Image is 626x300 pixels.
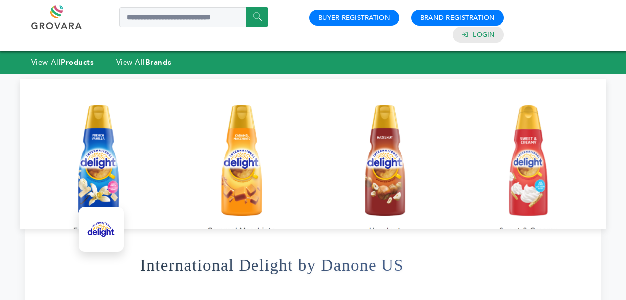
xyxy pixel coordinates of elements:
[420,13,495,22] a: Brand Registration
[81,209,121,249] img: International Delight by Danone US Logo
[119,7,268,27] input: Search a product or brand...
[140,241,404,290] h1: International Delight by Danone US
[31,57,94,67] a: View AllProducts
[116,57,172,67] a: View AllBrands
[318,13,390,22] a: Buyer Registration
[145,57,171,67] strong: Brands
[473,30,495,39] a: Login
[61,57,94,67] strong: Products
